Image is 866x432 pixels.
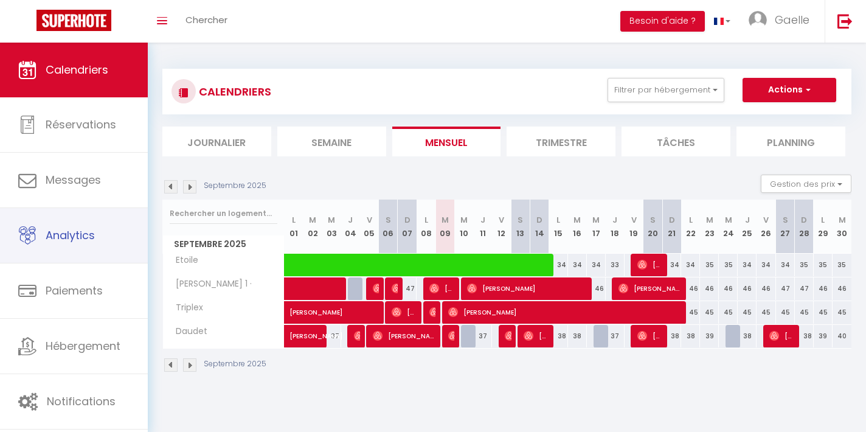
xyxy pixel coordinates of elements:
[606,200,625,254] th: 18
[738,301,757,324] div: 45
[285,200,303,254] th: 01
[373,324,435,347] span: [PERSON_NAME]
[473,200,492,254] th: 11
[637,253,662,276] span: [PERSON_NAME]
[429,277,454,300] span: [PERSON_NAME]
[341,200,360,254] th: 04
[46,62,108,77] span: Calendriers
[46,172,101,187] span: Messages
[618,277,681,300] span: [PERSON_NAME]
[424,214,428,226] abbr: L
[367,214,372,226] abbr: V
[505,324,511,347] span: [PERSON_NAME]
[757,301,775,324] div: 45
[196,78,271,105] h3: CALENDRIERS
[46,228,95,243] span: Analytics
[700,254,719,276] div: 35
[285,301,303,324] a: [PERSON_NAME]
[662,200,681,254] th: 21
[309,214,316,226] abbr: M
[795,325,814,347] div: 38
[360,200,379,254] th: 05
[700,301,719,324] div: 45
[650,214,656,226] abbr: S
[833,254,851,276] div: 35
[622,127,730,156] li: Tâches
[492,200,511,254] th: 12
[303,200,322,254] th: 02
[643,200,662,254] th: 20
[386,214,391,226] abbr: S
[669,214,675,226] abbr: D
[681,200,700,254] th: 22
[289,294,429,318] span: [PERSON_NAME]
[592,214,600,226] abbr: M
[612,214,617,226] abbr: J
[681,301,700,324] div: 45
[292,214,296,226] abbr: L
[392,277,398,300] span: Tyméo Salmon Mellet
[392,127,501,156] li: Mensuel
[637,324,662,347] span: [PERSON_NAME]
[170,203,277,225] input: Rechercher un logement...
[608,78,724,102] button: Filtrer par hébergement
[568,200,587,254] th: 16
[814,301,833,324] div: 45
[448,324,454,347] span: [PERSON_NAME]
[404,214,410,226] abbr: D
[738,200,757,254] th: 25
[354,324,360,347] span: [PERSON_NAME]
[700,200,719,254] th: 23
[165,254,210,267] span: Etoile
[163,235,284,253] span: Septembre 2025
[745,214,750,226] abbr: J
[757,277,775,300] div: 46
[776,277,795,300] div: 47
[46,117,116,132] span: Réservations
[681,277,700,300] div: 46
[429,301,435,324] span: Schérazade Chekireb
[662,325,681,347] div: 38
[448,301,681,324] span: [PERSON_NAME]
[518,214,523,226] abbr: S
[480,214,485,226] abbr: J
[795,200,814,254] th: 28
[814,254,833,276] div: 35
[392,301,417,324] span: [PERSON_NAME]
[587,277,606,300] div: 46
[776,301,795,324] div: 45
[749,11,767,29] img: ...
[46,338,120,354] span: Hébergement
[814,277,833,300] div: 46
[204,180,266,192] p: Septembre 2025
[801,214,807,226] abbr: D
[277,127,386,156] li: Semaine
[606,325,625,347] div: 37
[776,200,795,254] th: 27
[556,214,560,226] abbr: L
[833,277,851,300] div: 46
[719,200,738,254] th: 24
[587,200,606,254] th: 17
[435,200,454,254] th: 09
[165,277,255,291] span: [PERSON_NAME] 1 ·
[769,324,794,347] span: [PERSON_NAME]
[821,214,825,226] abbr: L
[398,277,417,300] div: 47
[763,214,769,226] abbr: V
[165,325,210,338] span: Daudet
[681,254,700,276] div: 34
[814,325,833,347] div: 39
[322,200,341,254] th: 03
[736,127,845,156] li: Planning
[373,277,379,300] span: [PERSON_NAME]
[814,200,833,254] th: 29
[833,301,851,324] div: 45
[47,394,116,409] span: Notifications
[738,277,757,300] div: 46
[775,12,809,27] span: Gaelle
[398,200,417,254] th: 07
[700,277,719,300] div: 46
[530,200,549,254] th: 14
[467,277,586,300] span: [PERSON_NAME]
